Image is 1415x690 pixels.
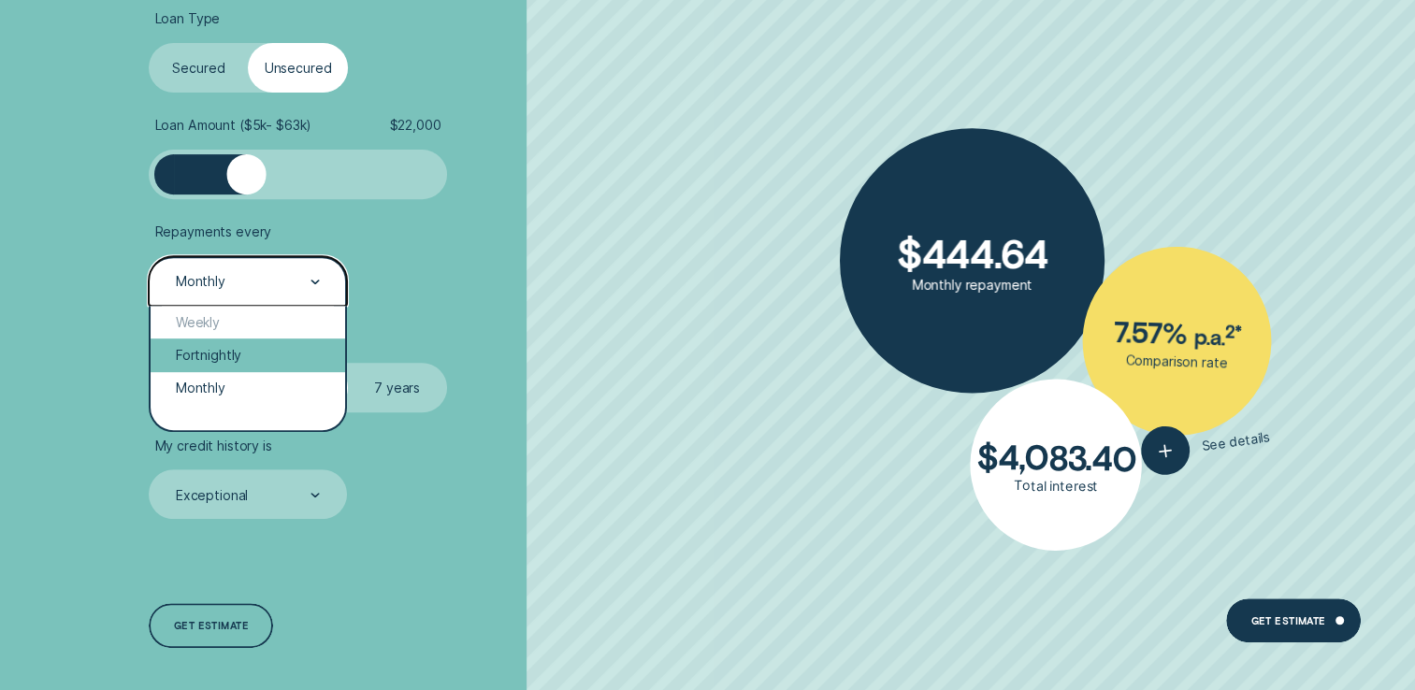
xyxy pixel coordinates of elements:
[151,306,344,338] div: Weekly
[348,363,447,412] label: 7 years
[1226,598,1361,643] a: Get estimate
[1201,429,1271,454] span: See details
[151,372,344,405] div: Monthly
[155,438,272,454] span: My credit history is
[389,117,440,134] span: $ 22,000
[155,223,272,240] span: Repayments every
[151,338,344,371] div: Fortnightly
[149,43,248,93] label: Secured
[176,274,225,291] div: Monthly
[248,43,347,93] label: Unsecured
[1139,413,1274,479] button: See details
[149,603,273,648] a: Get estimate
[176,487,248,504] div: Exceptional
[155,10,221,27] span: Loan Type
[155,117,312,134] span: Loan Amount ( $5k - $63k )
